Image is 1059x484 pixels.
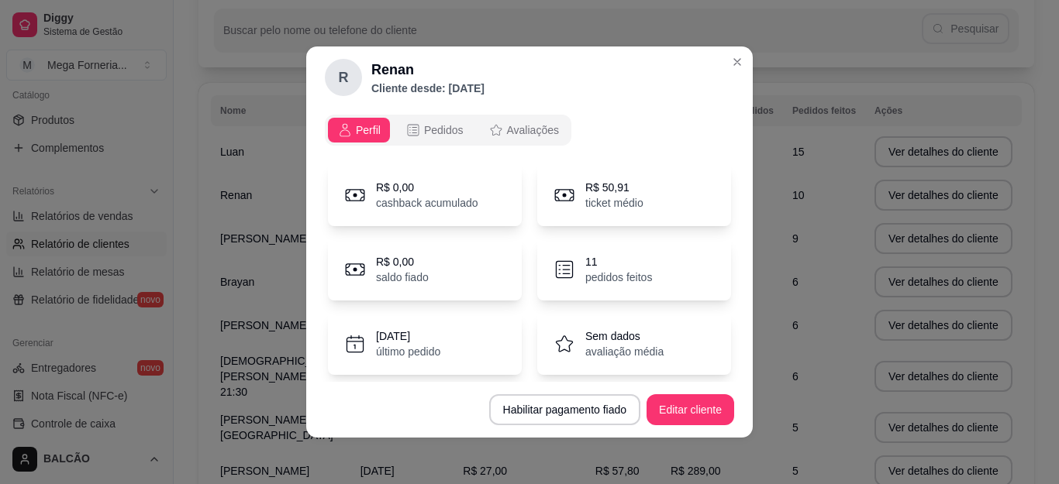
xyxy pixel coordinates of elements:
[325,115,734,146] div: opções
[489,394,641,425] button: Habilitar pagamento fiado
[647,394,734,425] button: Editar cliente
[585,195,643,211] p: ticket médio
[585,328,664,344] p: Sem dados
[376,328,440,344] p: [DATE]
[371,81,485,96] p: Cliente desde: [DATE]
[585,180,643,195] p: R$ 50,91
[376,254,429,269] p: R$ 0,00
[325,115,571,146] div: opções
[325,59,362,96] div: R
[376,195,478,211] p: cashback acumulado
[585,269,652,285] p: pedidos feitos
[424,122,464,138] span: Pedidos
[376,180,478,195] p: R$ 0,00
[507,122,559,138] span: Avaliações
[376,344,440,359] p: último pedido
[356,122,381,138] span: Perfil
[725,50,750,74] button: Close
[585,344,664,359] p: avaliação média
[585,254,652,269] p: 11
[376,269,429,285] p: saldo fiado
[371,59,485,81] h2: Renan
